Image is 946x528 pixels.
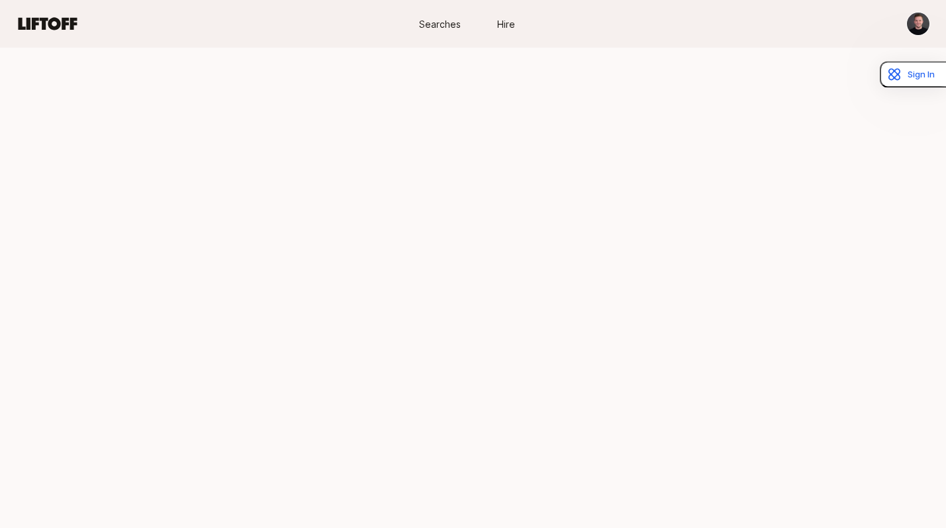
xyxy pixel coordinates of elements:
[407,12,473,36] a: Searches
[907,13,929,35] img: Christopher Harper
[473,12,540,36] a: Hire
[906,12,930,36] button: Christopher Harper
[419,17,461,31] span: Searches
[497,17,515,31] span: Hire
